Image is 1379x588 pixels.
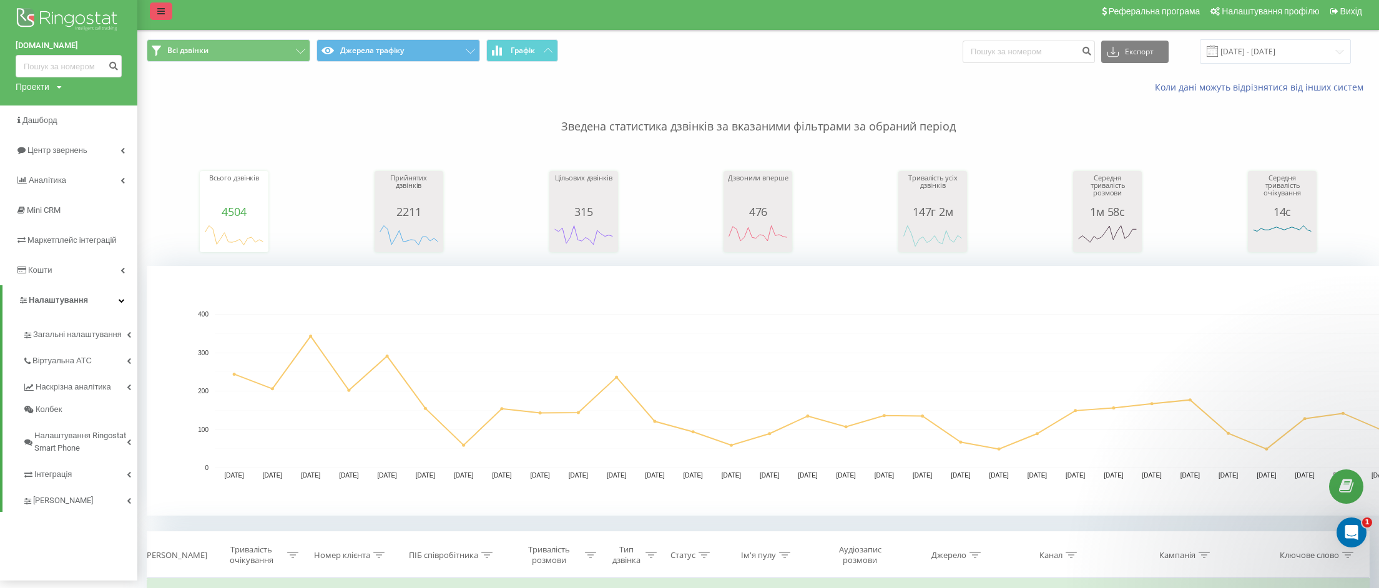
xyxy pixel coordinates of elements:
div: Прийнятих дзвінків [378,174,440,205]
text: [DATE] [1295,472,1315,479]
div: Тривалість розмови [516,544,582,566]
div: Джерело [931,550,966,561]
span: Реферальна програма [1109,6,1200,16]
div: Ім'я пулу [741,550,776,561]
span: Mini CRM [27,205,61,215]
text: 400 [198,311,209,318]
div: Ключове слово [1280,550,1339,561]
text: [DATE] [1142,472,1162,479]
span: Налаштування [29,295,88,305]
text: [DATE] [416,472,436,479]
text: [DATE] [454,472,474,479]
img: Ringostat logo [16,5,122,36]
svg: A chart. [203,218,265,255]
text: [DATE] [1257,472,1277,479]
a: Наскрізна аналітика [22,372,137,398]
text: [DATE] [1180,472,1200,479]
div: Аудіозапис розмови [822,544,898,566]
text: [DATE] [1066,472,1086,479]
div: Тривалість усіх дзвінків [901,174,964,205]
div: Дзвонили вперше [727,174,789,205]
div: 476 [727,205,789,218]
text: [DATE] [1028,472,1048,479]
svg: A chart. [1251,218,1313,255]
div: 147г 2м [901,205,964,218]
p: Зведена статистика дзвінків за вказаними фільтрами за обраний період [147,94,1370,135]
text: [DATE] [722,472,742,479]
span: Кошти [28,265,52,275]
span: 1 [1362,517,1372,527]
text: [DATE] [645,472,665,479]
div: 315 [552,205,615,218]
a: Віртуальна АТС [22,346,137,372]
span: Всі дзвінки [167,46,209,56]
span: Налаштування Ringostat Smart Phone [34,429,127,454]
div: Проекти [16,81,49,93]
a: Загальні налаштування [22,320,137,346]
text: [DATE] [607,472,627,479]
span: Загальні налаштування [33,328,122,341]
text: 300 [198,350,209,356]
text: [DATE] [1219,472,1239,479]
a: Налаштування [2,285,137,315]
div: Тривалість очікування [218,544,284,566]
text: [DATE] [224,472,244,479]
span: Вихід [1340,6,1362,16]
text: [DATE] [798,472,818,479]
div: 2211 [378,205,440,218]
div: Тип дзвінка [611,544,642,566]
text: [DATE] [339,472,359,479]
svg: A chart. [901,218,964,255]
div: Всього дзвінків [203,174,265,205]
span: Інтеграція [34,468,72,481]
text: [DATE] [301,472,321,479]
a: Колбек [22,398,137,421]
span: Віртуальна АТС [32,355,92,367]
text: 0 [205,464,209,471]
div: Номер клієнта [314,550,370,561]
button: Джерела трафіку [317,39,480,62]
text: [DATE] [989,472,1009,479]
text: [DATE] [492,472,512,479]
svg: A chart. [727,218,789,255]
text: [DATE] [377,472,397,479]
div: 1м 58с [1076,205,1139,218]
div: 14с [1251,205,1313,218]
text: [DATE] [951,472,971,479]
a: Налаштування Ringostat Smart Phone [22,421,137,459]
span: Аналiтика [29,175,66,185]
span: Колбек [36,403,62,416]
text: [DATE] [530,472,550,479]
iframe: Intercom live chat [1337,517,1367,547]
div: Середня тривалість розмови [1076,174,1139,205]
text: [DATE] [760,472,780,479]
button: Графік [486,39,558,62]
button: Експорт [1101,41,1169,63]
text: [DATE] [569,472,589,479]
text: [DATE] [263,472,283,479]
a: Коли дані можуть відрізнятися вiд інших систем [1155,81,1370,93]
div: Канал [1039,550,1062,561]
div: Цільових дзвінків [552,174,615,205]
input: Пошук за номером [16,55,122,77]
svg: A chart. [1076,218,1139,255]
input: Пошук за номером [963,41,1095,63]
text: [DATE] [913,472,933,479]
span: [PERSON_NAME] [33,494,93,507]
span: Налаштування профілю [1222,6,1319,16]
span: Центр звернень [27,145,87,155]
text: [DATE] [875,472,895,479]
text: 200 [198,388,209,394]
text: [DATE] [683,472,703,479]
div: ПІБ співробітника [409,550,478,561]
svg: A chart. [552,218,615,255]
div: [PERSON_NAME] [144,550,207,561]
svg: A chart. [378,218,440,255]
div: Статус [670,550,695,561]
span: Дашборд [22,115,57,125]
